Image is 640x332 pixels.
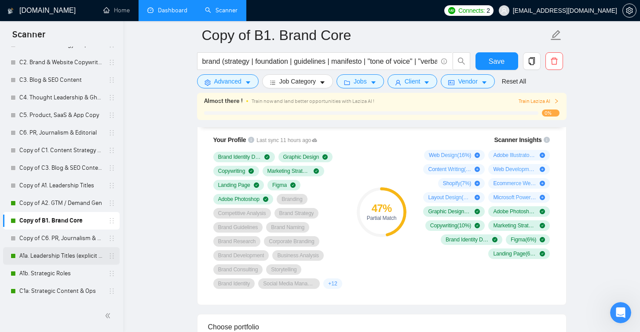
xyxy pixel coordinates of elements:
[272,182,287,189] span: Figma
[357,203,406,214] div: 47 %
[19,124,103,142] a: C6. PR, Journalism & Editorial
[19,142,103,159] a: Copy of C1. Content Strategy & Ops
[336,74,384,88] button: folderJobscaret-down
[540,195,545,200] span: plus-circle
[214,77,241,86] span: Advanced
[428,166,471,173] span: Content Writing ( 14 %)
[218,224,258,231] span: Brand Guidelines
[405,77,421,86] span: Client
[523,57,540,65] span: copy
[279,210,314,217] span: Brand Strategy
[493,208,536,215] span: Adobe Photoshop ( 17 %)
[622,4,636,18] button: setting
[489,56,505,67] span: Save
[19,177,103,194] a: Copy of A1. Leadership Titles
[205,7,238,14] a: searchScanner
[254,182,259,188] span: check-circle
[328,280,337,287] span: + 12
[19,247,103,265] a: A1a. Leadership Titles (explicit CMO or VP roles)
[319,79,325,86] span: caret-down
[218,280,250,287] span: Brand Identity
[494,137,541,143] span: Scanner Insights
[493,222,536,229] span: Marketing Strategy ( 10 %)
[103,7,130,14] a: homeHome
[481,79,487,86] span: caret-down
[108,200,115,207] span: holder
[19,212,103,230] a: Copy of B1. Brand Core
[610,302,631,323] iframe: Intercom live chat
[248,137,254,143] span: info-circle
[5,28,52,47] span: Scanner
[502,77,526,86] a: Reset All
[264,154,270,160] span: check-circle
[545,52,563,70] button: delete
[218,182,250,189] span: Landing Page
[19,282,103,300] a: C1a: Strategic Content & Ops
[501,7,507,14] span: user
[249,168,254,174] span: check-circle
[428,194,471,201] span: Layout Design ( 6 %)
[357,215,406,221] div: Partial Match
[540,153,545,158] span: plus-circle
[279,77,316,86] span: Job Category
[540,167,545,172] span: plus-circle
[269,238,314,245] span: Corporate Branding
[428,208,471,215] span: Graphic Design ( 40 %)
[430,222,472,229] span: Copywriting ( 10 %)
[458,6,485,15] span: Connects:
[218,210,266,217] span: Competitive Analysis
[108,288,115,295] span: holder
[314,168,319,174] span: check-circle
[441,58,447,64] span: info-circle
[105,311,113,320] span: double-left
[19,159,103,177] a: Copy of C3. Blog & SEO Content
[204,96,243,106] span: Almost there !
[218,252,264,259] span: Brand Development
[475,195,480,200] span: plus-circle
[493,250,536,257] span: Landing Page ( 6 %)
[493,194,536,201] span: Microsoft PowerPoint ( 6 %)
[108,129,115,136] span: holder
[19,54,103,71] a: C2. Brand & Website Copywriting
[19,230,103,247] a: Copy of C6. PR, Journalism & Editorial
[147,7,187,14] a: dashboardDashboard
[453,57,470,65] span: search
[108,59,115,66] span: holder
[540,209,545,214] span: check-circle
[519,97,559,106] button: Train Laziza AI
[540,181,545,186] span: plus-circle
[475,153,480,158] span: plus-circle
[108,252,115,259] span: holder
[108,270,115,277] span: holder
[544,137,550,143] span: info-circle
[511,236,536,243] span: Figma ( 6 %)
[493,180,536,187] span: Ecommerce Website Development ( 6 %)
[271,224,304,231] span: Brand Naming
[108,77,115,84] span: holder
[443,180,472,187] span: Shopify ( 7 %)
[623,7,636,14] span: setting
[270,79,276,86] span: bars
[108,217,115,224] span: holder
[108,182,115,189] span: holder
[542,109,560,117] span: 0%
[262,74,333,88] button: barsJob Categorycaret-down
[108,112,115,119] span: holder
[492,237,497,242] span: check-circle
[19,106,103,124] a: C5. Product, SaaS & App Copy
[429,152,471,159] span: Web Design ( 16 %)
[256,136,317,145] span: Last sync 11 hours ago
[218,196,260,203] span: Adobe Photoshop
[205,79,211,86] span: setting
[354,77,367,86] span: Jobs
[282,196,302,203] span: Branding
[475,209,480,214] span: check-circle
[458,77,477,86] span: Vendor
[446,236,489,243] span: Brand Identity Design ( 6 %)
[271,266,296,273] span: Storytelling
[19,89,103,106] a: C4. Thought Leadership & Ghostwriting
[218,238,256,245] span: Brand Research
[486,6,490,15] span: 2
[108,164,115,171] span: holder
[252,98,374,104] span: Train now and land better opportunities with Laziza AI !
